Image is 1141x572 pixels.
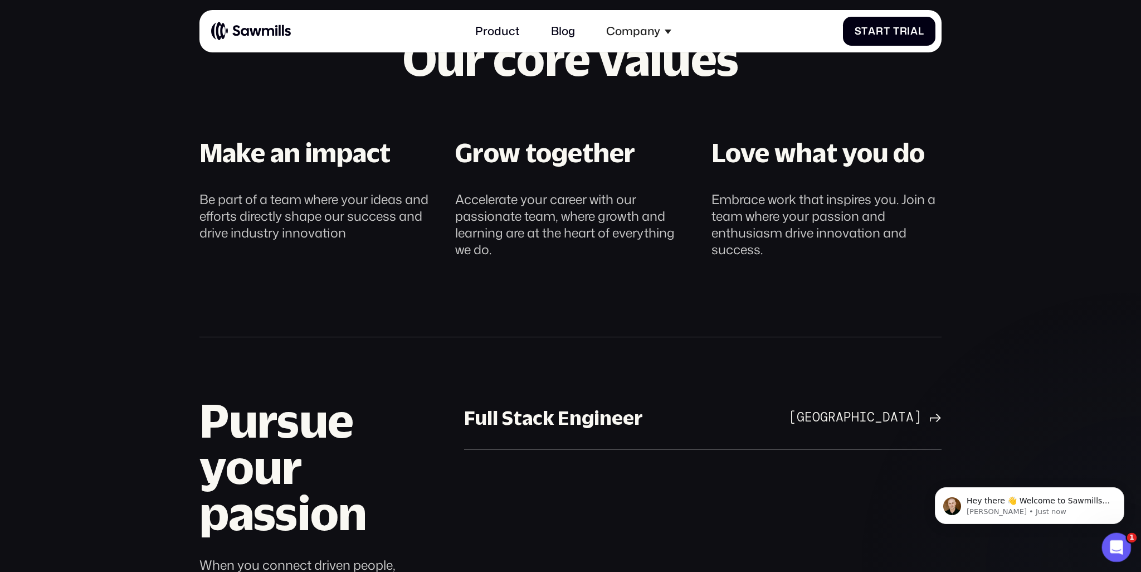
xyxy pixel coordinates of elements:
[1102,533,1132,563] iframe: Intercom live chat
[918,25,924,37] span: l
[907,25,910,37] span: i
[910,25,918,37] span: a
[543,16,584,46] a: Blog
[855,25,862,37] span: S
[918,464,1141,542] iframe: Intercom notifications message
[884,25,890,37] span: t
[789,410,921,425] div: [GEOGRAPHIC_DATA]
[199,397,438,536] h2: Pursue your passion
[843,17,935,46] a: StartTrial
[199,35,941,81] h2: Our core values
[455,191,685,258] div: Accelerate your career with our passionate team, where growth and learning are at the heart of ev...
[606,25,660,38] div: Company
[598,16,680,46] div: Company
[464,386,941,450] a: Full Stack Engineer[GEOGRAPHIC_DATA]
[861,25,868,37] span: t
[466,16,528,46] a: Product
[711,135,925,169] div: Love what you do
[455,135,635,169] div: Grow together
[199,135,391,169] div: Make an impact
[876,25,884,37] span: r
[868,25,876,37] span: a
[900,25,908,37] span: r
[199,191,430,241] div: Be part of a team where your ideas and efforts directly shape our success and drive industry inno...
[893,25,900,37] span: T
[711,191,942,258] div: Embrace work that inspires you. Join a team where your passion and enthusiasm drive innovation an...
[1127,533,1137,543] span: 1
